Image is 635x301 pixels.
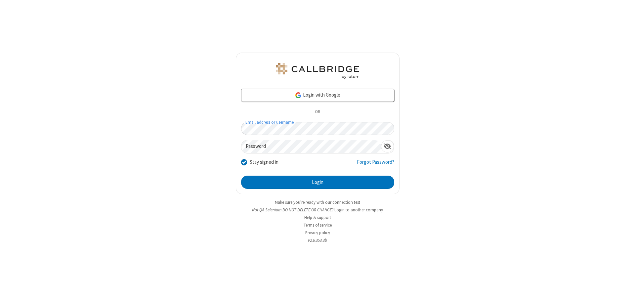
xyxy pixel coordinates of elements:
img: google-icon.png [295,92,302,99]
a: Help & support [304,215,331,220]
a: Forgot Password? [357,158,394,171]
label: Stay signed in [250,158,278,166]
a: Terms of service [304,222,332,228]
div: Show password [381,140,394,152]
a: Login with Google [241,89,394,102]
li: Not QA Selenium DO NOT DELETE OR CHANGE? [236,207,400,213]
a: Make sure you're ready with our connection test [275,199,360,205]
input: Email address or username [241,122,394,135]
iframe: Chat [618,284,630,296]
button: Login to another company [334,207,383,213]
a: Privacy policy [305,230,330,236]
img: QA Selenium DO NOT DELETE OR CHANGE [275,63,360,79]
li: v2.6.353.3b [236,237,400,243]
input: Password [241,140,381,153]
span: OR [312,107,323,117]
button: Login [241,176,394,189]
